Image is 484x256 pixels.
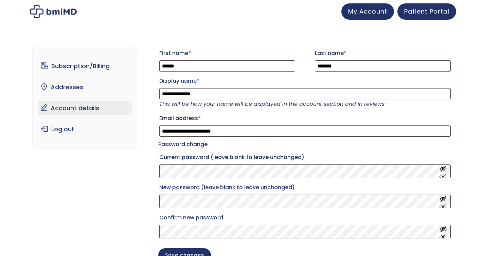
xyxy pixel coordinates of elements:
[30,5,77,18] img: My account
[159,212,451,223] label: Confirm new password
[159,182,451,193] label: New password (leave blank to leave unchanged)
[159,152,451,163] label: Current password (leave blank to leave unchanged)
[38,59,132,73] a: Subscription/Billing
[159,76,451,86] label: Display name
[159,48,295,59] label: First name
[38,101,132,115] a: Account details
[440,195,447,208] button: Show password
[341,3,394,20] a: My Account
[158,140,208,149] legend: Password change
[32,47,137,149] nav: Account pages
[440,225,447,238] button: Show password
[404,7,449,16] span: Patient Portal
[440,165,447,178] button: Show password
[397,3,456,20] a: Patient Portal
[38,80,132,94] a: Addresses
[159,100,384,108] em: This will be how your name will be displayed in the account section and in reviews
[159,113,451,124] label: Email address
[38,122,132,136] a: Log out
[315,48,451,59] label: Last name
[348,7,387,16] span: My Account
